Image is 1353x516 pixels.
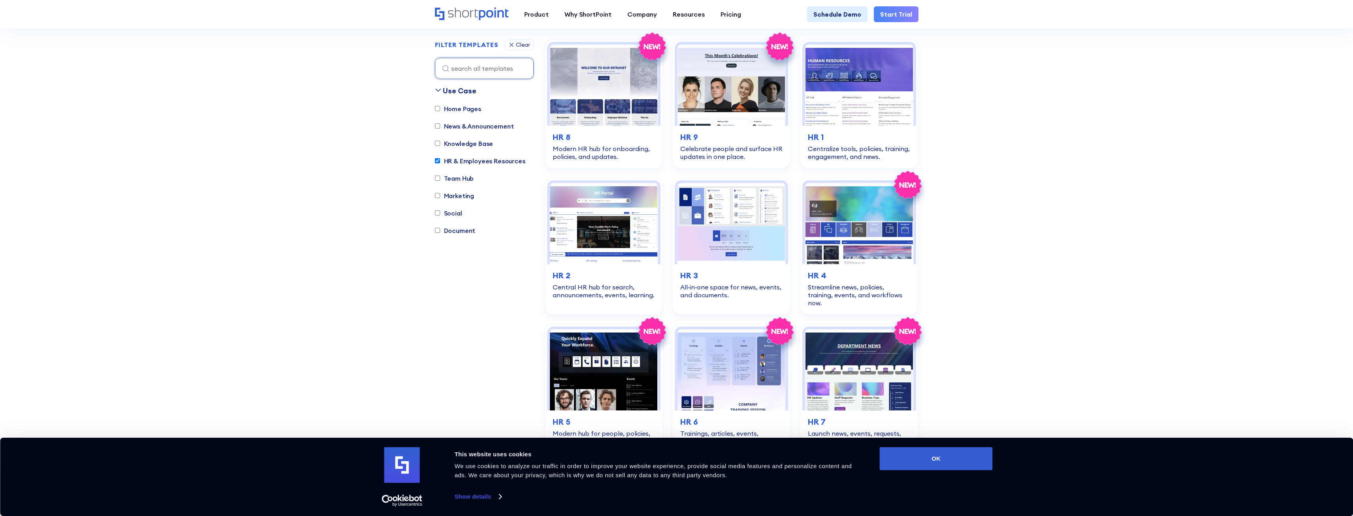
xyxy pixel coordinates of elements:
div: Clear [516,42,530,48]
h3: HR 8 [553,131,655,143]
a: Product [516,6,557,22]
img: HR 8 – SharePoint HR Template: Modern HR hub for onboarding, policies, and updates. [550,45,658,126]
div: All‑in‑one space for news, events, and documents. [680,283,783,299]
img: HR 9 – HR Template: Celebrate people and surface HR updates in one place. [677,45,785,126]
input: Home Pages [435,106,440,112]
div: Streamline news, policies, training, events, and workflows now. [808,283,910,307]
div: Modern hub for people, policies, events, and tools. [553,429,655,445]
h3: HR 4 [808,270,910,282]
a: HR 1 – Human Resources Template: Centralize tools, policies, training, engagement, and news.HR 1C... [800,40,918,168]
h3: HR 7 [808,416,910,428]
a: HR 5 – Human Resource Template: Modern hub for people, policies, events, and tools.HR 5Modern hub... [545,324,663,453]
div: Centralize tools, policies, training, engagement, and news. [808,145,910,161]
input: News & Announcement [435,124,440,129]
a: Schedule Demo [807,6,868,22]
a: HR 2 - HR Intranet Portal: Central HR hub for search, announcements, events, learning.HR 2Central... [545,178,663,315]
div: Pricing [721,9,741,19]
a: Resources [665,6,713,22]
div: Resources [673,9,705,19]
div: Why ShortPoint [565,9,612,19]
a: Why ShortPoint [557,6,619,22]
button: OK [880,447,993,470]
label: Marketing [435,191,474,200]
img: HR 5 – Human Resource Template: Modern hub for people, policies, events, and tools. [550,329,658,410]
h3: HR 3 [680,270,783,282]
h3: HR 6 [680,416,783,428]
input: Knowledge Base [435,141,440,146]
img: HR 7 – HR SharePoint Template: Launch news, events, requests, and directory—no hassle. [805,329,913,410]
h3: HR 2 [553,270,655,282]
img: HR 2 - HR Intranet Portal: Central HR hub for search, announcements, events, learning. [550,183,658,264]
div: Launch news, events, requests, and directory—no hassle. [808,429,910,445]
a: HR 7 – HR SharePoint Template: Launch news, events, requests, and directory—no hassle.HR 7Launch ... [800,324,918,453]
input: Marketing [435,193,440,198]
div: Modern HR hub for onboarding, policies, and updates. [553,145,655,161]
label: Team Hub [435,174,474,183]
div: Product [524,9,549,19]
label: Social [435,208,462,218]
div: Company [627,9,657,19]
img: logo [384,447,420,483]
a: HR 6 – HR SharePoint Site Template: Trainings, articles, events, birthdays, and FAQs in one.HR 6T... [672,324,790,453]
a: HR 9 – HR Template: Celebrate people and surface HR updates in one place.HR 9Celebrate people and... [672,40,790,168]
label: HR & Employees Resources [435,156,525,166]
h3: HR 9 [680,131,783,143]
a: Usercentrics Cookiebot - opens in a new window [367,495,437,507]
div: This website uses cookies [455,450,862,459]
a: HR 4 – SharePoint HR Intranet Template: Streamline news, policies, training, events, and workflow... [800,178,918,315]
h3: HR 5 [553,416,655,428]
label: News & Announcement [435,121,514,131]
a: HR 8 – SharePoint HR Template: Modern HR hub for onboarding, policies, and updates.HR 8Modern HR ... [545,40,663,168]
img: HR 1 – Human Resources Template: Centralize tools, policies, training, engagement, and news. [805,45,913,126]
img: HR 4 – SharePoint HR Intranet Template: Streamline news, policies, training, events, and workflow... [805,183,913,264]
div: Central HR hub for search, announcements, events, learning. [553,283,655,299]
div: Celebrate people and surface HR updates in one place. [680,145,783,161]
img: HR 6 – HR SharePoint Site Template: Trainings, articles, events, birthdays, and FAQs in one. [677,329,785,410]
span: We use cookies to analyze our traffic in order to improve your website experience, provide social... [455,463,852,478]
label: Document [435,226,476,235]
a: Company [619,6,665,22]
a: Home [435,8,508,21]
label: Knowledge Base [435,139,493,148]
iframe: Chat Widget [1211,424,1353,516]
img: HR 3 – HR Intranet Template: All‑in‑one space for news, events, and documents. [677,183,785,264]
label: Home Pages [435,104,481,113]
a: Pricing [713,6,749,22]
div: Use Case [443,85,476,96]
div: Trainings, articles, events, birthdays, and FAQs in one. [680,429,783,445]
div: FILTER TEMPLATES [435,42,499,48]
input: Team Hub [435,176,440,181]
input: Social [435,211,440,216]
input: Document [435,228,440,233]
a: HR 3 – HR Intranet Template: All‑in‑one space for news, events, and documents.HR 3All‑in‑one spac... [672,178,790,315]
input: search all templates [435,58,534,79]
input: HR & Employees Resources [435,159,440,164]
h3: HR 1 [808,131,910,143]
a: Show details [455,491,501,503]
a: Start Trial [874,6,918,22]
